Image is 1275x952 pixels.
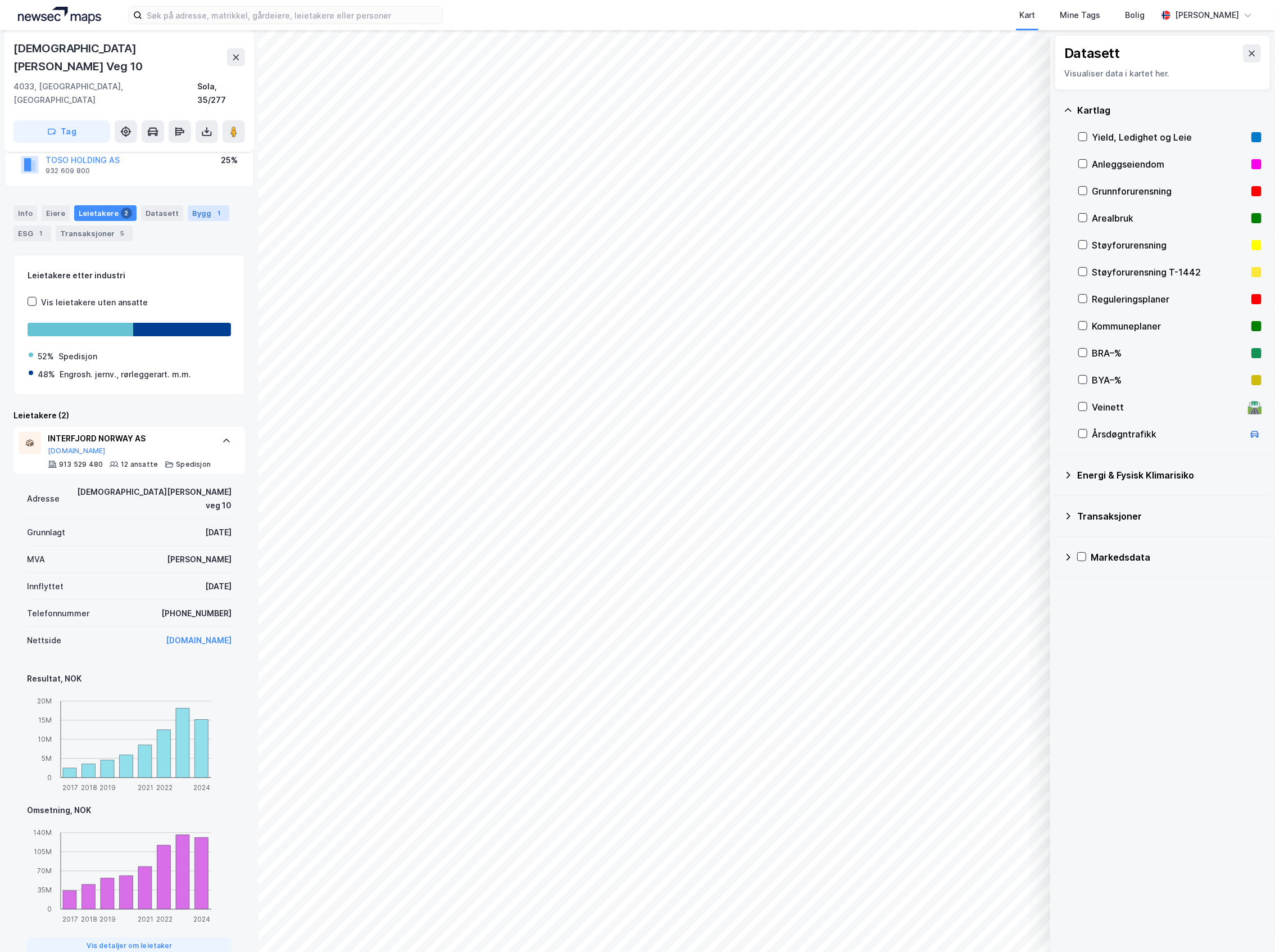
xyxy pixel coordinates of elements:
div: INTERFJORD NORWAY AS [48,432,211,445]
button: Tag [13,120,110,143]
div: 913 529 480 [59,460,103,469]
div: Leietakere etter industri [28,269,231,282]
div: Info [13,205,37,221]
div: 4033, [GEOGRAPHIC_DATA], [GEOGRAPHIC_DATA] [13,80,198,107]
div: Telefonnummer [27,607,89,620]
div: [DATE] [205,580,232,593]
tspan: 2024 [193,783,210,792]
div: Energi & Fysisk Klimarisiko [1077,468,1262,482]
tspan: 2017 [62,783,78,792]
div: MVA [27,553,45,566]
div: Datasett [1064,44,1120,62]
tspan: 10M [38,735,52,743]
div: 5 [117,228,128,239]
div: Nettside [27,634,61,647]
div: [PERSON_NAME] [167,553,232,566]
div: [PHONE_NUMBER] [161,607,232,620]
div: Årsdøgntrafikk [1092,427,1244,441]
tspan: 5M [42,754,52,762]
tspan: 2024 [193,915,210,923]
tspan: 2022 [156,783,173,792]
div: 25% [221,154,238,167]
iframe: Chat Widget [1219,898,1275,952]
div: Spedisjon [176,460,211,469]
div: Eiere [42,205,70,221]
tspan: 2017 [62,915,78,923]
tspan: 2018 [81,915,97,923]
div: Grunnlagt [27,526,65,539]
div: 12 ansatte [121,460,158,469]
tspan: 2022 [156,915,173,923]
tspan: 20M [37,697,52,705]
div: 1 [35,228,47,239]
div: Reguleringsplaner [1092,292,1247,306]
tspan: 2021 [138,915,153,923]
a: [DOMAIN_NAME] [166,635,232,645]
img: logo.a4113a55bc3d86da70a041830d287a7e.svg [18,7,101,24]
div: Støyforurensning [1092,238,1247,252]
button: [DOMAIN_NAME] [48,446,106,455]
div: 1 [214,207,225,219]
div: 48% [38,368,55,381]
div: [DEMOGRAPHIC_DATA][PERSON_NAME] Veg 10 [13,39,227,75]
div: Arealbruk [1092,211,1247,225]
tspan: 140M [33,828,52,837]
tspan: 15M [38,716,52,724]
div: Omsetning, NOK [27,804,232,817]
div: Spedisjon [58,350,97,363]
div: 932 609 800 [46,166,90,175]
tspan: 70M [37,867,52,875]
tspan: 2019 [99,783,116,792]
input: Søk på adresse, matrikkel, gårdeiere, leietakere eller personer [142,7,442,24]
div: Grunnforurensning [1092,184,1247,198]
div: Mine Tags [1060,8,1100,22]
div: Leietakere [74,205,137,221]
div: Engrosh. jernv., rørleggerart. m.m. [60,368,191,381]
div: Transaksjoner [1077,509,1262,523]
div: ESG [13,225,51,241]
div: [DEMOGRAPHIC_DATA][PERSON_NAME] veg 10 [73,485,232,512]
div: Visualiser data i kartet her. [1064,67,1261,80]
div: Sola, 35/277 [198,80,245,107]
tspan: 0 [47,773,52,782]
div: Transaksjoner [56,225,133,241]
tspan: 2018 [81,783,97,792]
div: Leietakere (2) [13,409,245,422]
tspan: 0 [47,905,52,913]
div: Anleggseiendom [1092,157,1247,171]
div: 🛣️ [1247,400,1263,414]
div: [PERSON_NAME] [1175,8,1239,22]
div: BYA–% [1092,373,1247,387]
div: Resultat, NOK [27,672,232,685]
div: 2 [121,207,132,219]
div: Adresse [27,492,60,506]
div: BRA–% [1092,346,1247,360]
div: Kontrollprogram for chat [1219,898,1275,952]
div: 52% [38,350,54,363]
div: Kartlag [1077,103,1262,117]
div: Bolig [1125,8,1145,22]
tspan: 35M [37,886,52,894]
div: Veinett [1092,400,1244,414]
div: Kommuneplaner [1092,319,1247,333]
div: Vis leietakere uten ansatte [41,296,148,309]
tspan: 105M [34,847,52,856]
div: Bygg [188,205,229,221]
div: Yield, Ledighet og Leie [1092,130,1247,144]
tspan: 2021 [138,783,153,792]
div: Støyforurensning T-1442 [1092,265,1247,279]
div: Markedsdata [1091,551,1262,564]
div: [DATE] [205,526,232,539]
tspan: 2019 [99,915,116,923]
div: Kart [1019,8,1035,22]
div: Datasett [141,205,183,221]
div: Innflyttet [27,580,63,593]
